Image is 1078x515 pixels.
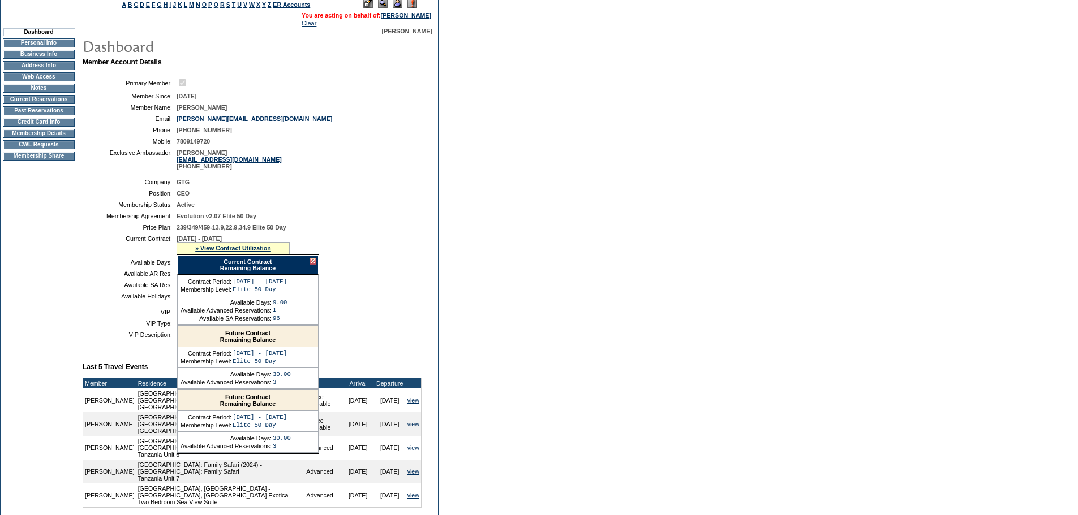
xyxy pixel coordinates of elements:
td: Contract Period: [181,278,231,285]
a: N [196,1,200,8]
a: D [140,1,144,8]
td: [PERSON_NAME] [83,412,136,436]
td: Mobile: [87,138,172,145]
td: [PERSON_NAME] [83,388,136,412]
a: E [146,1,150,8]
td: Current Reservations [3,95,75,104]
td: Contract Period: [181,414,231,421]
td: Notes [3,84,75,93]
td: Current Contract: [87,235,172,254]
td: Membership Agreement: [87,213,172,219]
td: Available SA Res: [87,282,172,288]
td: Available Days: [87,259,172,266]
a: Current Contract [224,258,272,265]
td: [GEOGRAPHIC_DATA]: Explore the Ancient Ruins - [GEOGRAPHIC_DATA]: Explore the Ancient Ruins [GEOG... [136,388,305,412]
span: Evolution v2.07 Elite 50 Day [177,213,256,219]
a: view [407,444,419,451]
td: Available AR Res: [87,270,172,277]
span: [DATE] - [DATE] [177,235,222,242]
td: VIP: [87,309,172,315]
span: Active [177,201,195,208]
a: P [208,1,212,8]
b: Last 5 Travel Events [83,363,148,371]
td: Email: [87,115,172,122]
td: [DATE] [342,460,374,483]
td: 96 [273,315,287,322]
a: Y [262,1,266,8]
td: [DATE] [374,436,406,460]
td: [GEOGRAPHIC_DATA], [US_STATE] - [GEOGRAPHIC_DATA] [GEOGRAPHIC_DATA] 708 [136,412,305,436]
a: Clear [302,20,316,27]
span: [DATE] [177,93,196,99]
td: [DATE] [342,436,374,460]
td: Web Access [3,72,75,81]
a: view [407,397,419,404]
td: Space Available [304,388,342,412]
td: [DATE] [374,388,406,412]
a: I [169,1,171,8]
td: 3 [273,443,291,449]
td: [DATE] [342,388,374,412]
td: [DATE] [342,412,374,436]
div: Remaining Balance [178,326,318,347]
td: Advanced [304,460,342,483]
td: Membership Level: [181,286,231,293]
td: [DATE] [342,483,374,507]
a: T [232,1,236,8]
a: X [256,1,260,8]
a: view [407,492,419,499]
a: H [164,1,168,8]
td: Business Info [3,50,75,59]
a: ER Accounts [273,1,310,8]
td: VIP Description: [87,331,172,338]
a: V [243,1,247,8]
span: You are acting on behalf of: [302,12,431,19]
img: pgTtlDashboard.gif [82,34,308,57]
td: 30.00 [273,371,291,378]
td: Available Days: [181,435,272,442]
td: Personal Info [3,38,75,47]
a: J [173,1,176,8]
td: Membership Share [3,152,75,161]
a: Q [214,1,218,8]
a: C [134,1,138,8]
td: Price Plan: [87,224,172,231]
td: [GEOGRAPHIC_DATA], [GEOGRAPHIC_DATA] - [GEOGRAPHIC_DATA], [GEOGRAPHIC_DATA] Exotica Two Bedroom S... [136,483,305,507]
a: view [407,468,419,475]
td: [PERSON_NAME] [83,436,136,460]
a: L [184,1,187,8]
td: Type [304,378,342,388]
td: Available Days: [181,299,272,306]
span: [PERSON_NAME] [PHONE_NUMBER] [177,149,282,170]
span: CEO [177,190,190,197]
td: Available Advanced Reservations: [181,379,272,386]
a: O [202,1,207,8]
a: U [237,1,242,8]
td: 1 [273,307,287,314]
td: Space Available [304,412,342,436]
td: [GEOGRAPHIC_DATA]: Family Safari (2024) - [GEOGRAPHIC_DATA]: Family Safari Tanzania Unit 6 [136,436,305,460]
td: 9.00 [273,299,287,306]
td: 30.00 [273,435,291,442]
td: Available Holidays: [87,293,172,300]
span: 239/349/459-13.9,22.9,34.9 Elite 50 Day [177,224,286,231]
span: 7809149720 [177,138,210,145]
span: [PHONE_NUMBER] [177,127,232,133]
td: Member Since: [87,93,172,99]
td: Address Info [3,61,75,70]
a: A [122,1,126,8]
td: Membership Details [3,129,75,138]
td: [DATE] - [DATE] [233,350,287,357]
td: [DATE] - [DATE] [233,414,287,421]
a: Z [268,1,272,8]
a: W [249,1,255,8]
div: Remaining Balance [177,255,319,275]
a: R [220,1,225,8]
td: CWL Requests [3,140,75,149]
td: [DATE] [374,460,406,483]
td: Member [83,378,136,388]
td: VIP Type: [87,320,172,327]
td: Advanced [304,483,342,507]
a: Future Contract [225,330,270,336]
a: B [128,1,132,8]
